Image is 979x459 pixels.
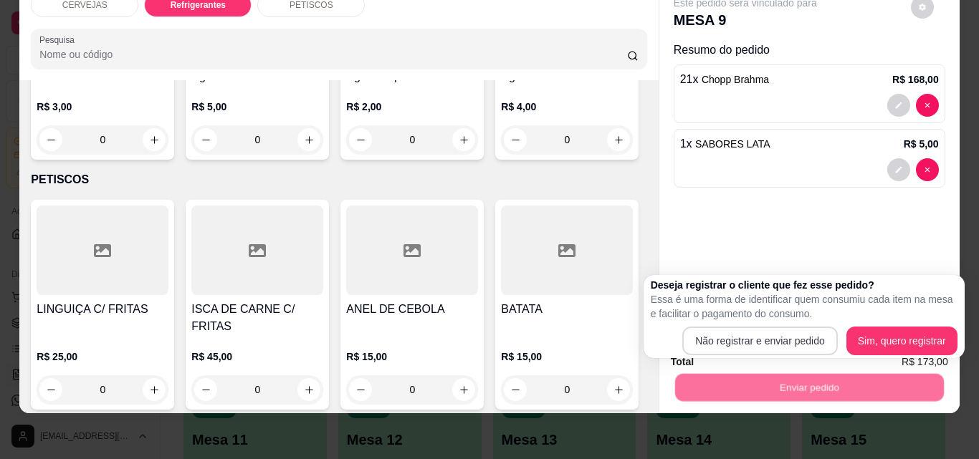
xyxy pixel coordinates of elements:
[501,349,633,364] p: R$ 15,00
[194,128,217,151] button: decrease-product-quantity
[191,100,323,114] p: R$ 5,00
[194,378,217,401] button: decrease-product-quantity
[31,171,646,188] p: PETISCOS
[37,100,168,114] p: R$ 3,00
[916,158,939,181] button: decrease-product-quantity
[916,94,939,117] button: decrease-product-quantity
[680,71,769,88] p: 21 x
[504,378,527,401] button: decrease-product-quantity
[501,100,633,114] p: R$ 4,00
[349,378,372,401] button: decrease-product-quantity
[846,327,957,355] button: Sim, quero registrar
[887,94,910,117] button: decrease-product-quantity
[297,378,320,401] button: increase-product-quantity
[452,378,475,401] button: increase-product-quantity
[37,349,168,364] p: R$ 25,00
[607,378,630,401] button: increase-product-quantity
[39,47,627,62] input: Pesquisa
[904,137,939,151] p: R$ 5,00
[39,128,62,151] button: decrease-product-quantity
[143,128,166,151] button: increase-product-quantity
[671,356,694,367] strong: Total
[346,349,478,364] p: R$ 15,00
[680,135,770,153] p: 1 x
[674,373,943,401] button: Enviar pedido
[39,378,62,401] button: decrease-product-quantity
[39,34,80,46] label: Pesquisa
[504,128,527,151] button: decrease-product-quantity
[346,100,478,114] p: R$ 2,00
[143,378,166,401] button: increase-product-quantity
[887,158,910,181] button: decrease-product-quantity
[682,327,838,355] button: Não registrar e enviar pedido
[297,128,320,151] button: increase-product-quantity
[651,278,957,292] h2: Deseja registrar o cliente que fez esse pedido?
[674,42,945,59] p: Resumo do pedido
[501,301,633,318] h4: BATATA
[607,128,630,151] button: increase-product-quantity
[702,74,769,85] span: Chopp Brahma
[37,301,168,318] h4: LINGUIÇA C/ FRITAS
[892,72,939,87] p: R$ 168,00
[651,292,957,321] p: Essa é uma forma de identificar quem consumiu cada item na mesa e facilitar o pagamento do consumo.
[349,128,372,151] button: decrease-product-quantity
[191,349,323,364] p: R$ 45,00
[452,128,475,151] button: increase-product-quantity
[695,138,770,150] span: SABORES LATA
[191,301,323,335] h4: ISCA DE CARNE C/ FRITAS
[346,301,478,318] h4: ANEL DE CEBOLA
[902,354,948,369] span: R$ 173,00
[674,10,817,30] p: MESA 9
